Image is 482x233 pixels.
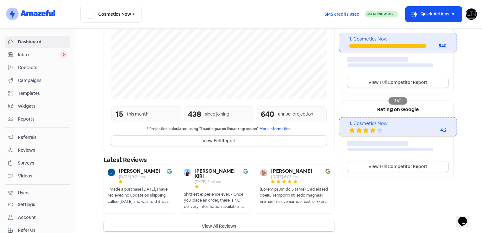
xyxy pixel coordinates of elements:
a: Templates [5,88,70,99]
a: Reviews [5,144,70,156]
div: 1. Cosmetics Now [349,120,446,127]
div: Rating on Google [342,101,453,117]
img: Avatar [260,169,267,176]
a: More information. [260,126,292,131]
div: this month [127,111,148,117]
button: Quick Actions [405,7,462,22]
div: [DATE] 9:21 am [119,175,160,179]
small: * Projection calculated using "Least squares linear regression". [111,126,327,132]
a: Campaigns [5,75,70,86]
div: Account [18,214,36,221]
span: Videos [18,173,67,179]
a: Dashboard [5,36,70,48]
span: Referrals [18,134,67,141]
img: Avatar [184,169,191,176]
button: Cosmetics Now [80,6,142,23]
a: SMS credits used [319,10,365,17]
span: Dashboard [18,39,67,45]
img: Image [325,169,330,174]
div: (Loremipsum do Sitame) C'ad elitsed doeiu. Temporin utl etdo magnaali enimad mini veniamqu nostru... [260,186,330,205]
img: Image [167,169,172,174]
span: Inbox [18,51,60,58]
div: 1. Cosmetics Now [349,35,446,43]
a: Sending Active [365,10,398,18]
div: annual projection [278,111,313,117]
div: 4.2 [421,127,447,133]
a: View Full Competitor Report [347,161,448,172]
b: [PERSON_NAME] KIRI [195,169,242,179]
a: Users [5,187,70,199]
div: Users [18,190,29,196]
button: View Full Report [111,136,327,146]
b: [PERSON_NAME] [271,169,312,174]
div: Settings [18,201,35,208]
span: Sending Active [369,12,395,16]
div: [DATE] 6:03 am [271,175,312,179]
span: Widgets [18,103,67,110]
a: Contacts [5,62,70,73]
span: SMS credits used [324,11,360,18]
a: Surveys [5,157,70,169]
a: Account [5,212,70,223]
button: View All Reviews [104,221,335,231]
div: [DATE] 6:44 am [195,180,242,184]
img: Image [243,169,248,174]
span: Reports [18,116,67,122]
div: 540 [426,43,447,49]
iframe: chat widget [456,208,476,227]
img: User [466,8,477,20]
b: [PERSON_NAME] [119,169,160,174]
div: 1st [388,97,407,105]
a: View Full Competitor Report [347,77,448,88]
div: 640 [261,109,274,120]
span: Contacts [18,64,67,71]
span: 0 [60,51,67,58]
span: Surveys [18,160,67,166]
div: 15 [115,109,123,120]
span: Campaigns [18,77,67,84]
div: Latest Reviews [104,155,335,165]
a: Widgets [5,100,70,112]
span: Reviews [18,147,67,154]
div: since joining [205,111,229,117]
div: 438 [188,109,201,120]
div: I made a purchase [DATE], I have recieved no update on shipping. I called [DATE] and was told it ... [108,186,172,205]
a: Referrals [5,132,70,143]
img: Avatar [108,169,115,176]
a: Videos [5,170,70,182]
a: Reports [5,113,70,125]
span: Templates [18,90,67,97]
div: Shittiest experience ever. - Once you place an order, there is NO delivery information available ... [184,191,248,210]
a: Inbox 0 [5,49,70,61]
a: Settings [5,199,70,210]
